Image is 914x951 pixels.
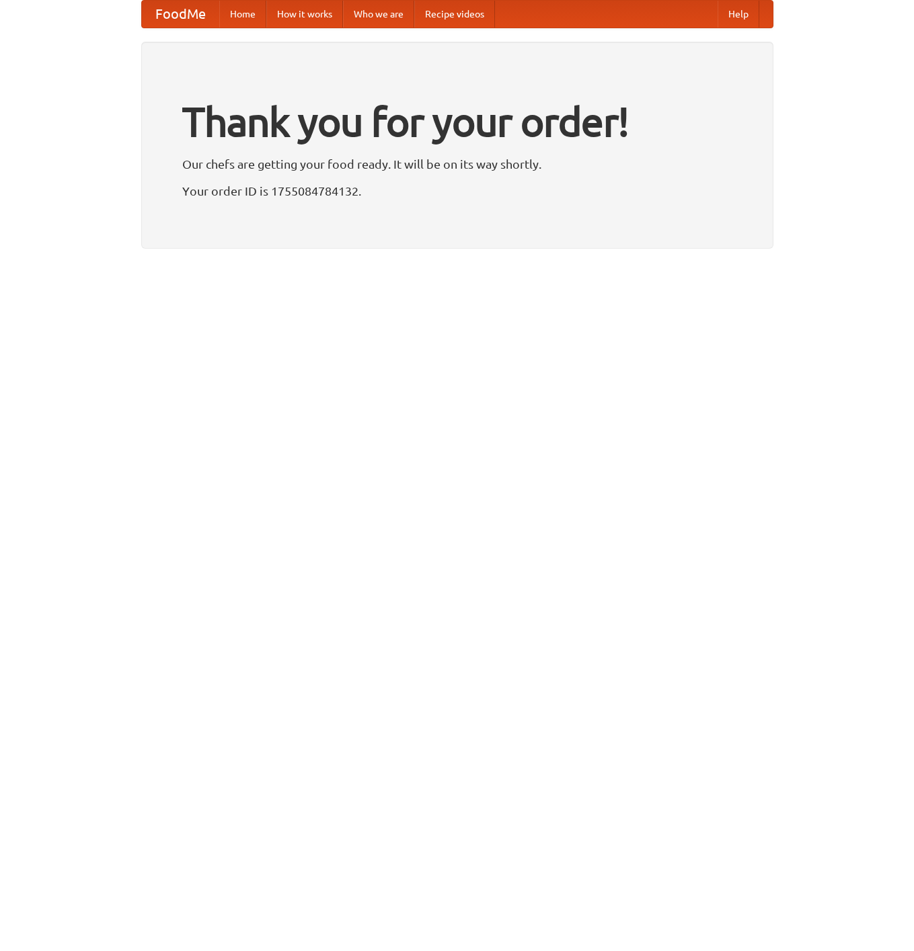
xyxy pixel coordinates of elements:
a: How it works [266,1,343,28]
a: FoodMe [142,1,219,28]
p: Our chefs are getting your food ready. It will be on its way shortly. [182,154,732,174]
a: Who we are [343,1,414,28]
a: Recipe videos [414,1,495,28]
h1: Thank you for your order! [182,89,732,154]
a: Help [718,1,759,28]
a: Home [219,1,266,28]
p: Your order ID is 1755084784132. [182,181,732,201]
